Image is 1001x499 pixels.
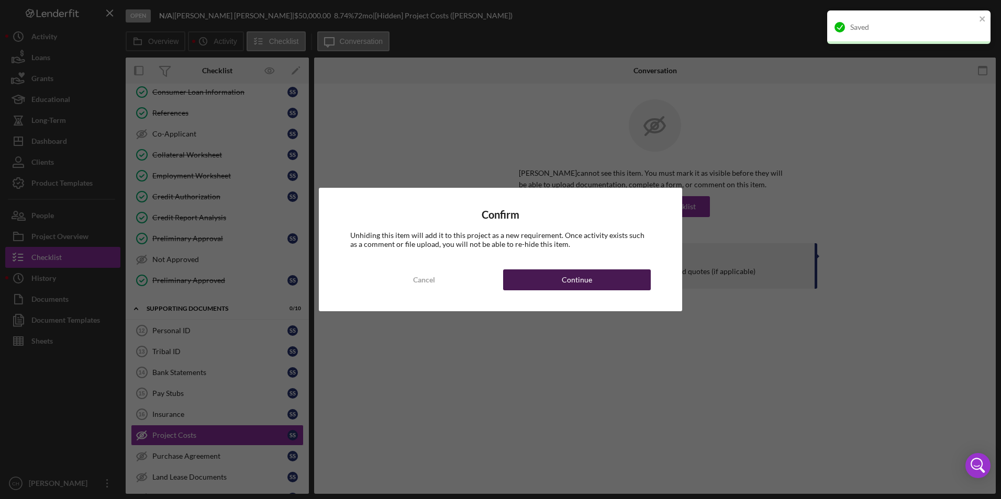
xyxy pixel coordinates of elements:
div: Continue [562,269,592,290]
div: Unhiding this item will add it to this project as a new requirement. Once activity exists such as... [350,231,651,248]
div: Cancel [413,269,435,290]
div: Open Intercom Messenger [965,453,991,478]
button: close [979,15,986,25]
button: Continue [503,269,651,290]
div: Saved [850,23,976,31]
h4: Confirm [350,209,651,221]
button: Cancel [350,269,498,290]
